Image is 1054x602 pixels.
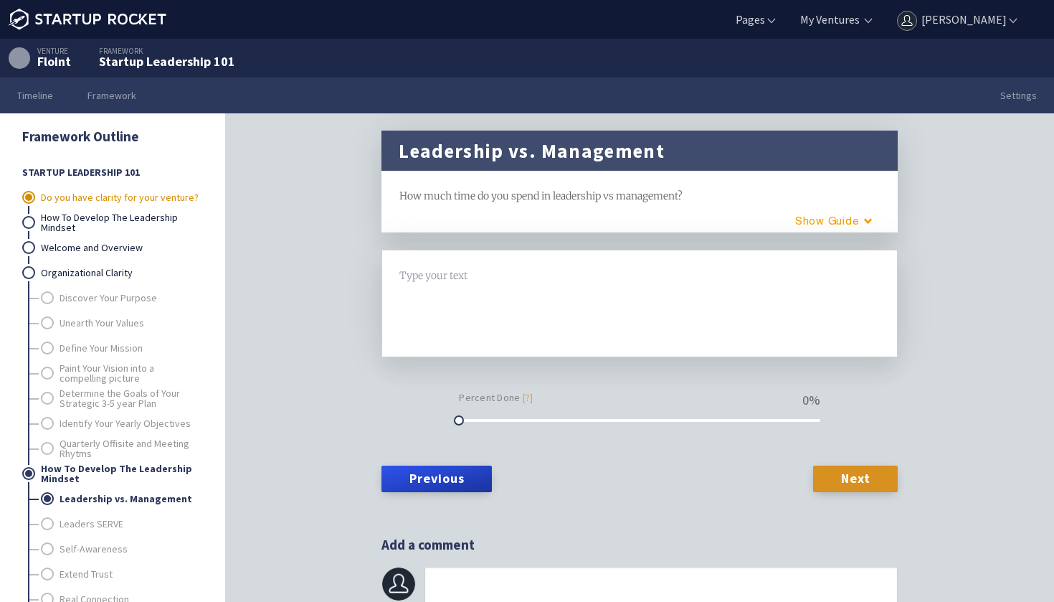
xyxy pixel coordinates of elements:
a: How To Develop The Leadership Mindset [41,461,201,486]
a: Do you have clarity for your venture? [41,185,201,210]
a: Define Your Mission [60,336,201,361]
div: 0 % [802,394,820,407]
h2: Add a comment [381,535,898,555]
a: Framework Outline [22,127,139,146]
small: Percent Done [459,390,533,406]
div: Framework [99,47,235,55]
a: Settings [983,77,1054,113]
a: Discover Your Purpose [60,286,201,311]
div: Floint [37,55,71,68]
a: My Ventures [797,11,860,27]
span: Startup Leadership 101 [22,160,201,185]
a: Leadership vs. Management [60,486,201,512]
div: Venture [9,47,71,55]
a: Quarterly Offisite and Meeting Rhytms [60,436,201,461]
a: Extend Trust [60,562,201,587]
a: Determine the Goals of Your Strategic 3-5 year Plan [60,386,201,411]
span: How much time do you spend in leadership vs management? [399,189,683,202]
a: How To Develop The Leadership Mindset [41,210,201,235]
a: Framework [70,77,153,113]
a: Unearth Your Values [60,311,201,336]
h1: Leadership vs. Management [399,139,665,162]
a: Paint Your Vision into a compelling picture [60,361,201,386]
a: Organizational Clarity [41,260,201,286]
a: Identify Your Yearly Objectives [60,411,201,436]
img: BD [381,567,416,601]
a: Self-Awareness [60,537,201,562]
a: [PERSON_NAME] [894,11,1020,27]
button: Guide [767,209,889,232]
a: [?] [523,391,533,404]
a: Pages [733,11,778,27]
div: Startup Leadership 101 [99,55,235,68]
a: Venture Floint [9,47,71,69]
a: Next [813,466,898,492]
a: Leaders SERVE [60,512,201,537]
a: Welcome and Overview [41,235,201,260]
a: Previous [381,466,492,492]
